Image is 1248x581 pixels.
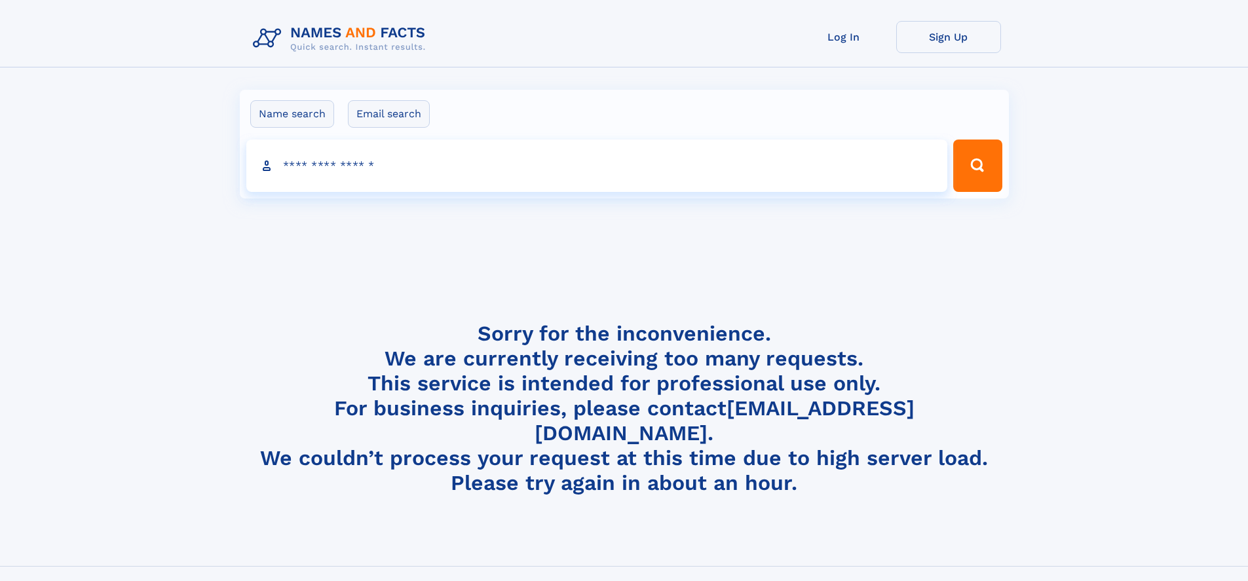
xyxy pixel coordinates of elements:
[246,140,948,192] input: search input
[953,140,1002,192] button: Search Button
[248,321,1001,496] h4: Sorry for the inconvenience. We are currently receiving too many requests. This service is intend...
[791,21,896,53] a: Log In
[250,100,334,128] label: Name search
[896,21,1001,53] a: Sign Up
[348,100,430,128] label: Email search
[535,396,915,445] a: [EMAIL_ADDRESS][DOMAIN_NAME]
[248,21,436,56] img: Logo Names and Facts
